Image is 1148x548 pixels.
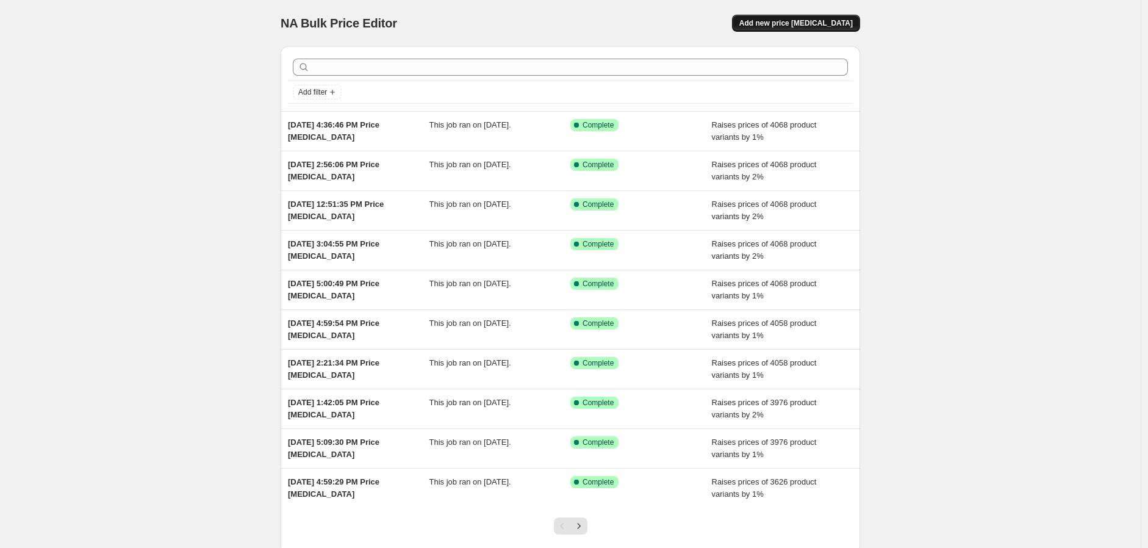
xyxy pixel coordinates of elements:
[429,120,511,129] span: This job ran on [DATE].
[288,200,384,221] span: [DATE] 12:51:35 PM Price [MEDICAL_DATA]
[288,239,379,261] span: [DATE] 3:04:55 PM Price [MEDICAL_DATA]
[429,398,511,407] span: This job ran on [DATE].
[288,160,379,181] span: [DATE] 2:56:06 PM Price [MEDICAL_DATA]
[429,160,511,169] span: This job ran on [DATE].
[583,358,614,368] span: Complete
[583,438,614,447] span: Complete
[583,120,614,130] span: Complete
[712,398,817,419] span: Raises prices of 3976 product variants by 2%
[288,398,379,419] span: [DATE] 1:42:05 PM Price [MEDICAL_DATA]
[288,279,379,300] span: [DATE] 5:00:49 PM Price [MEDICAL_DATA]
[554,517,587,535] nav: Pagination
[429,438,511,447] span: This job ran on [DATE].
[429,477,511,486] span: This job ran on [DATE].
[712,239,817,261] span: Raises prices of 4068 product variants by 2%
[732,15,860,32] button: Add new price [MEDICAL_DATA]
[288,319,379,340] span: [DATE] 4:59:54 PM Price [MEDICAL_DATA]
[288,120,379,142] span: [DATE] 4:36:46 PM Price [MEDICAL_DATA]
[293,85,342,99] button: Add filter
[281,16,397,30] span: NA Bulk Price Editor
[712,200,817,221] span: Raises prices of 4068 product variants by 2%
[712,160,817,181] span: Raises prices of 4068 product variants by 2%
[712,120,817,142] span: Raises prices of 4068 product variants by 1%
[583,477,614,487] span: Complete
[583,239,614,249] span: Complete
[429,200,511,209] span: This job ran on [DATE].
[583,319,614,328] span: Complete
[429,239,511,248] span: This job ran on [DATE].
[429,358,511,367] span: This job ran on [DATE].
[298,87,327,97] span: Add filter
[288,477,379,499] span: [DATE] 4:59:29 PM Price [MEDICAL_DATA]
[712,279,817,300] span: Raises prices of 4068 product variants by 1%
[570,517,587,535] button: Next
[583,279,614,289] span: Complete
[712,438,817,459] span: Raises prices of 3976 product variants by 1%
[583,398,614,408] span: Complete
[288,438,379,459] span: [DATE] 5:09:30 PM Price [MEDICAL_DATA]
[429,279,511,288] span: This job ran on [DATE].
[583,160,614,170] span: Complete
[739,18,853,28] span: Add new price [MEDICAL_DATA]
[583,200,614,209] span: Complete
[429,319,511,328] span: This job ran on [DATE].
[712,477,817,499] span: Raises prices of 3626 product variants by 1%
[712,358,817,380] span: Raises prices of 4058 product variants by 1%
[712,319,817,340] span: Raises prices of 4058 product variants by 1%
[288,358,379,380] span: [DATE] 2:21:34 PM Price [MEDICAL_DATA]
